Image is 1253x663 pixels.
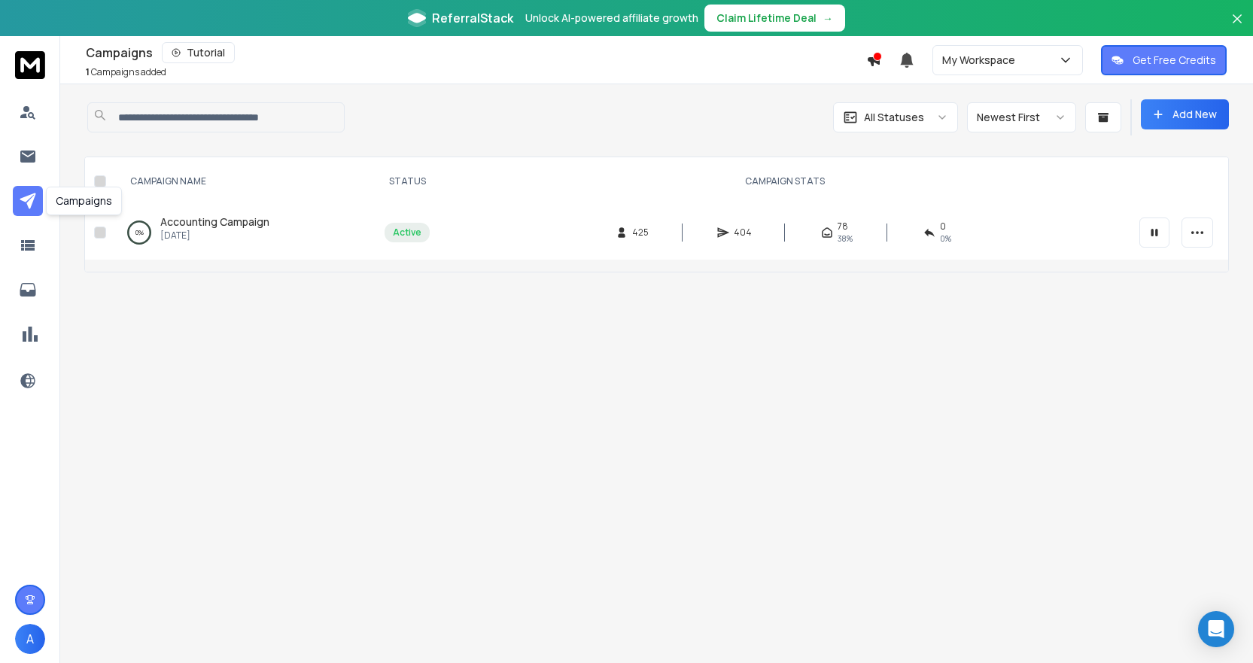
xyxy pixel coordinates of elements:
span: 78 [838,220,848,233]
th: STATUS [376,157,439,205]
th: CAMPAIGN NAME [112,157,376,205]
p: All Statuses [864,110,924,125]
span: Accounting Campaign [160,214,269,229]
span: 404 [734,227,752,239]
th: CAMPAIGN STATS [439,157,1130,205]
button: A [15,624,45,654]
p: [DATE] [160,230,269,242]
button: Newest First [967,102,1076,132]
div: Active [393,227,421,239]
button: Claim Lifetime Deal→ [704,5,845,32]
p: Get Free Credits [1133,53,1216,68]
span: 0 % [940,233,951,245]
p: 0 % [135,225,144,240]
div: Campaigns [46,187,122,215]
span: → [823,11,833,26]
span: 1 [86,65,90,78]
div: Open Intercom Messenger [1198,611,1234,647]
button: Close banner [1227,9,1247,45]
a: Accounting Campaign [160,214,269,230]
p: Unlock AI-powered affiliate growth [525,11,698,26]
button: Get Free Credits [1101,45,1227,75]
span: 425 [632,227,649,239]
button: Tutorial [162,42,235,63]
div: Campaigns [86,42,866,63]
span: 0 [940,220,946,233]
td: 0%Accounting Campaign[DATE] [112,205,376,260]
span: 38 % [838,233,853,245]
p: Campaigns added [86,66,166,78]
span: ReferralStack [432,9,513,27]
button: Add New [1141,99,1229,129]
p: My Workspace [942,53,1021,68]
